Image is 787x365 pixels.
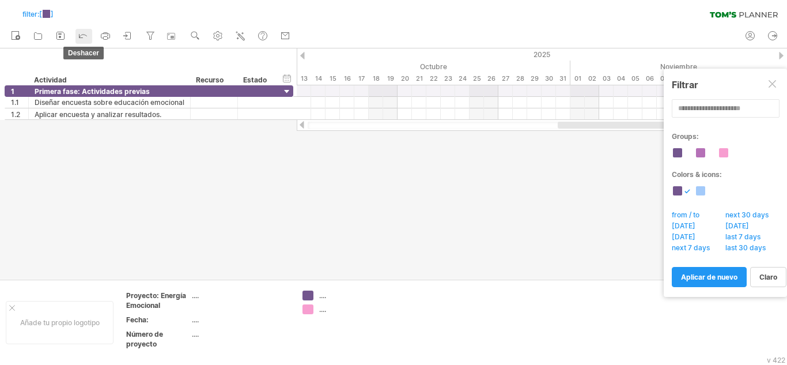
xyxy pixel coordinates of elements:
[315,74,322,82] font: 14
[126,291,186,310] font: Proyecto: Energía Emocional
[430,74,438,82] font: 22
[585,73,599,85] div: Domingo, 2 de noviembre de 2025
[319,304,382,314] div: ....
[20,318,100,327] font: Añade tu propio logotipo
[398,73,412,85] div: Lunes, 20 de octubre de 2025
[724,221,757,233] span: [DATE]
[455,73,470,85] div: Viernes, 24 de octubre de 2025
[556,73,570,85] div: Viernes, 31 de octubre de 2025
[126,330,163,348] font: Número de proyecto
[660,74,668,82] font: 07
[670,243,718,255] span: next 7 days
[124,61,570,73] div: Octubre de 2025
[603,74,611,82] font: 03
[330,74,336,82] font: 15
[527,73,542,85] div: Miércoles, 29 de octubre de 2025
[11,97,28,108] div: 1.1
[614,73,628,85] div: Martes, 4 de noviembre de 2025
[412,73,426,85] div: Martes, 21 de octubre de 2025
[660,62,697,71] font: Noviembre
[670,210,707,222] span: from / to
[516,74,524,82] font: 28
[724,232,769,244] span: last 7 days
[545,74,553,82] font: 30
[484,73,498,85] div: Domingo, 26 de octubre de 2025
[196,76,224,84] font: Recurso
[672,267,747,287] a: aplicar de nuevo
[498,73,513,85] div: Lunes, 27 de octubre de 2025
[441,73,455,85] div: Jueves, 23 de octubre de 2025
[319,291,382,300] div: ....
[311,73,326,85] div: Martes, 14 de octubre de 2025
[387,74,394,82] font: 19
[22,10,39,18] span: filter:
[369,73,383,85] div: Sábado, 18 de octubre de 2025
[297,73,311,85] div: Lunes, 13 de octubre de 2025
[11,110,20,119] font: 1.2
[192,330,199,338] font: ....
[767,356,785,364] font: v 422
[340,73,354,85] div: Jueves, 16 de octubre de 2025
[617,74,625,82] font: 04
[243,76,267,84] font: Estado
[750,267,786,287] a: claro
[724,210,777,222] span: next 30 days
[487,74,495,82] font: 26
[657,73,671,85] div: Viernes, 7 de noviembre de 2025
[646,74,654,82] font: 06
[513,73,527,85] div: Martes, 28 de octubre de 2025
[75,29,92,44] a: deshacer
[681,273,737,281] font: aplicar de nuevo
[724,243,774,255] span: last 30 days
[628,73,642,85] div: Miércoles, 5 de noviembre de 2025
[642,73,657,85] div: Jueves, 6 de noviembre de 2025
[35,87,150,96] font: Primera fase: Actividades previas
[599,73,614,85] div: Lunes, 3 de noviembre de 2025
[502,74,509,82] font: 27
[68,49,99,57] font: deshacer
[588,74,596,82] font: 02
[11,87,14,96] font: 1
[672,79,698,91] font: Filtrar
[470,73,484,85] div: Sábado, 25 de octubre de 2025
[670,232,703,244] span: [DATE]
[459,74,467,82] font: 24
[383,73,398,85] div: Domingo, 19 de octubre de 2025
[444,74,452,82] font: 23
[35,110,161,119] font: Aplicar encuesta y analizar resultados.
[559,74,566,82] font: 31
[192,291,199,300] font: ....
[473,74,481,82] font: 25
[531,74,539,82] font: 29
[126,315,149,324] font: Fecha:
[631,74,640,82] font: 05
[373,74,380,82] font: 18
[416,74,423,82] font: 21
[326,73,340,85] div: Miércoles, 15 de octubre de 2025
[426,73,441,85] div: Miércoles, 22 de octubre de 2025
[358,74,365,82] font: 17
[344,74,351,82] font: 16
[672,132,779,141] div: Groups:
[574,74,581,82] font: 01
[570,73,585,85] div: Sábado, 1 de noviembre de 2025
[759,273,777,281] font: claro
[354,73,369,85] div: Viernes, 17 de octubre de 2025
[22,9,54,19] span: [ ]
[192,315,199,324] font: ....
[301,74,308,82] font: 13
[534,50,550,59] font: 2025
[34,76,67,84] font: Actividad
[35,97,184,108] div: Diseñar encuesta sobre educación emocional
[401,74,409,82] font: 20
[670,221,703,233] span: [DATE]
[420,62,447,71] font: Octubre
[542,73,556,85] div: Jueves, 30 de octubre de 2025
